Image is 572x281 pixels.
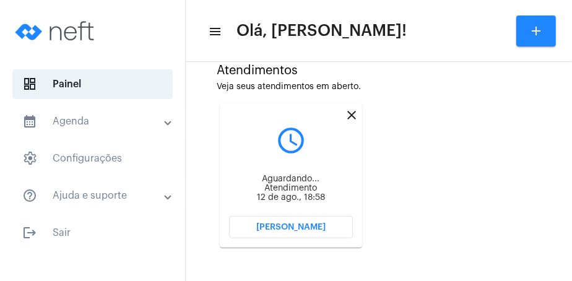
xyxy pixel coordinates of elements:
[236,21,407,41] span: Olá, [PERSON_NAME]!
[22,151,37,166] span: sidenav icon
[22,114,165,129] mat-panel-title: Agenda
[7,106,185,136] mat-expansion-panel-header: sidenav iconAgenda
[229,125,353,156] mat-icon: query_builder
[256,223,326,231] span: [PERSON_NAME]
[22,225,37,240] mat-icon: sidenav icon
[7,181,185,210] mat-expansion-panel-header: sidenav iconAjuda e suporte
[208,24,220,39] mat-icon: sidenav icon
[22,114,37,129] mat-icon: sidenav icon
[529,24,544,38] mat-icon: add
[229,184,353,193] div: Atendimento
[12,144,173,173] span: Configurações
[229,175,353,184] div: Aguardando...
[10,6,103,56] img: logo-neft-novo-2.png
[229,216,353,238] button: [PERSON_NAME]
[217,82,541,92] div: Veja seus atendimentos em aberto.
[217,64,541,77] div: Atendimentos
[12,218,173,248] span: Sair
[229,193,353,202] div: 12 de ago., 18:58
[22,188,37,203] mat-icon: sidenav icon
[22,77,37,92] span: sidenav icon
[12,69,173,99] span: Painel
[344,108,359,123] mat-icon: close
[22,188,165,203] mat-panel-title: Ajuda e suporte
